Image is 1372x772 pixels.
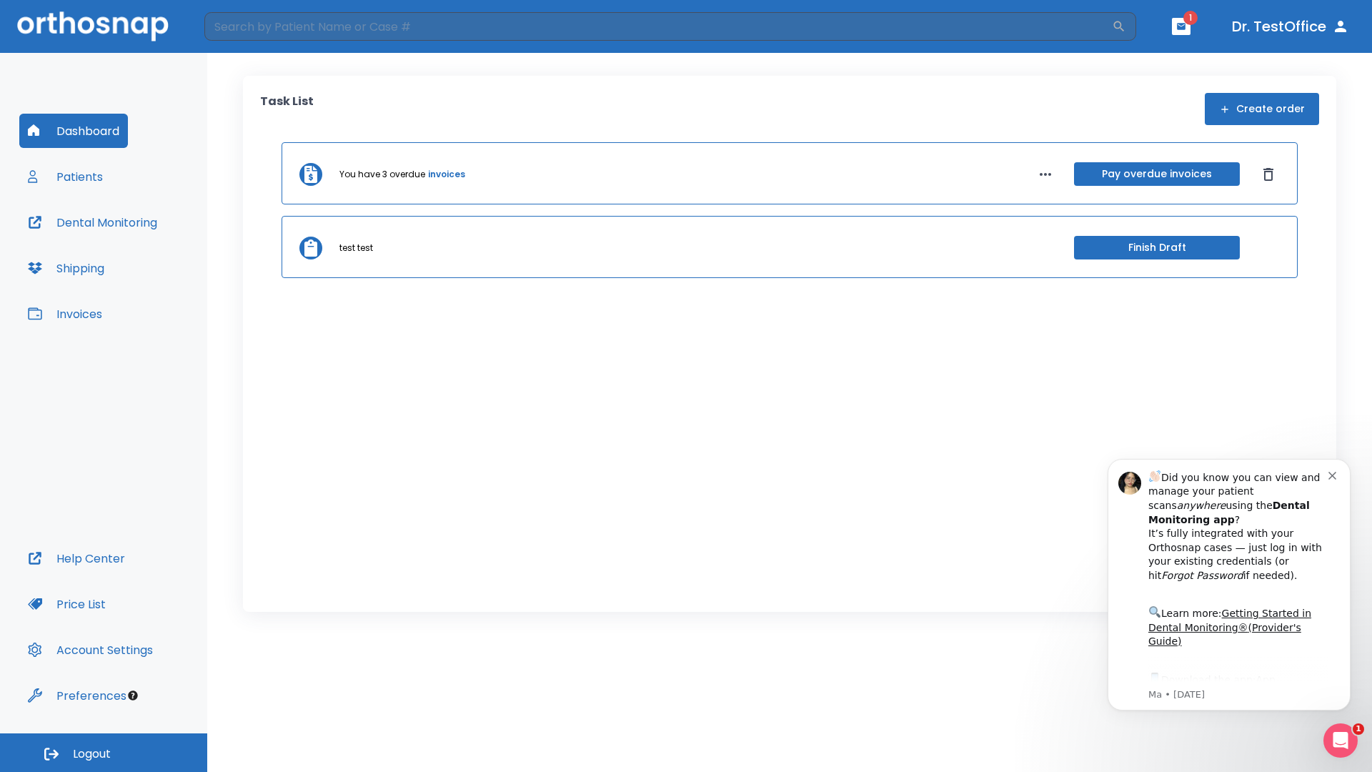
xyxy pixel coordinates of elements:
[1226,14,1355,39] button: Dr. TestOffice
[126,689,139,702] div: Tooltip anchor
[19,633,161,667] button: Account Settings
[19,159,111,194] button: Patients
[1074,162,1240,186] button: Pay overdue invoices
[19,541,134,575] button: Help Center
[19,678,135,713] button: Preferences
[19,251,113,285] button: Shipping
[1074,236,1240,259] button: Finish Draft
[1183,11,1198,25] span: 1
[339,242,373,254] p: test test
[73,746,111,762] span: Logout
[17,11,169,41] img: Orthosnap
[428,168,465,181] a: invoices
[19,205,166,239] button: Dental Monitoring
[19,114,128,148] button: Dashboard
[19,587,114,621] button: Price List
[1086,441,1372,765] iframe: Intercom notifications message
[1353,723,1364,735] span: 1
[19,297,111,331] button: Invoices
[339,168,425,181] p: You have 3 overdue
[260,93,314,125] p: Task List
[204,12,1112,41] input: Search by Patient Name or Case #
[1257,163,1280,186] button: Dismiss
[1323,723,1358,758] iframe: Intercom live chat
[1205,93,1319,125] button: Create order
